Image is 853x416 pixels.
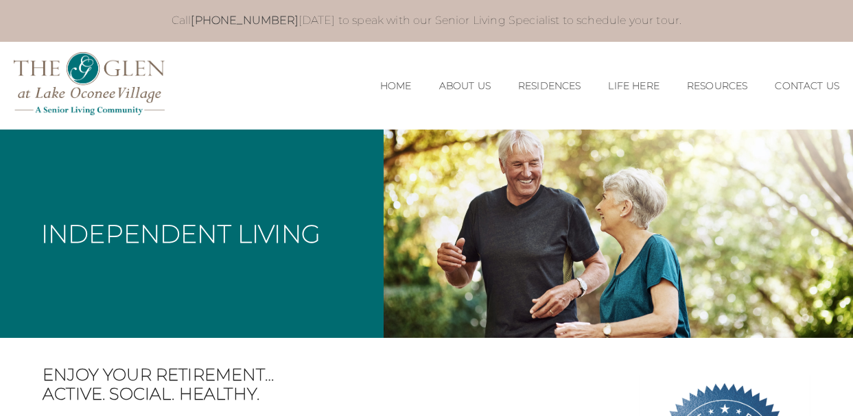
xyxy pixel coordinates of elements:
a: [PHONE_NUMBER] [191,14,298,27]
a: About Us [439,80,491,92]
img: The Glen Lake Oconee Home [14,52,165,116]
p: Call [DATE] to speak with our Senior Living Specialist to schedule your tour. [56,14,797,28]
h1: Independent Living [41,221,320,246]
a: Residences [518,80,581,92]
a: Resources [687,80,747,92]
a: Life Here [608,80,659,92]
span: Active. Social. Healthy. [43,384,618,404]
a: Contact Us [775,80,839,92]
span: Enjoy your retirement… [43,365,618,385]
a: Home [380,80,412,92]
